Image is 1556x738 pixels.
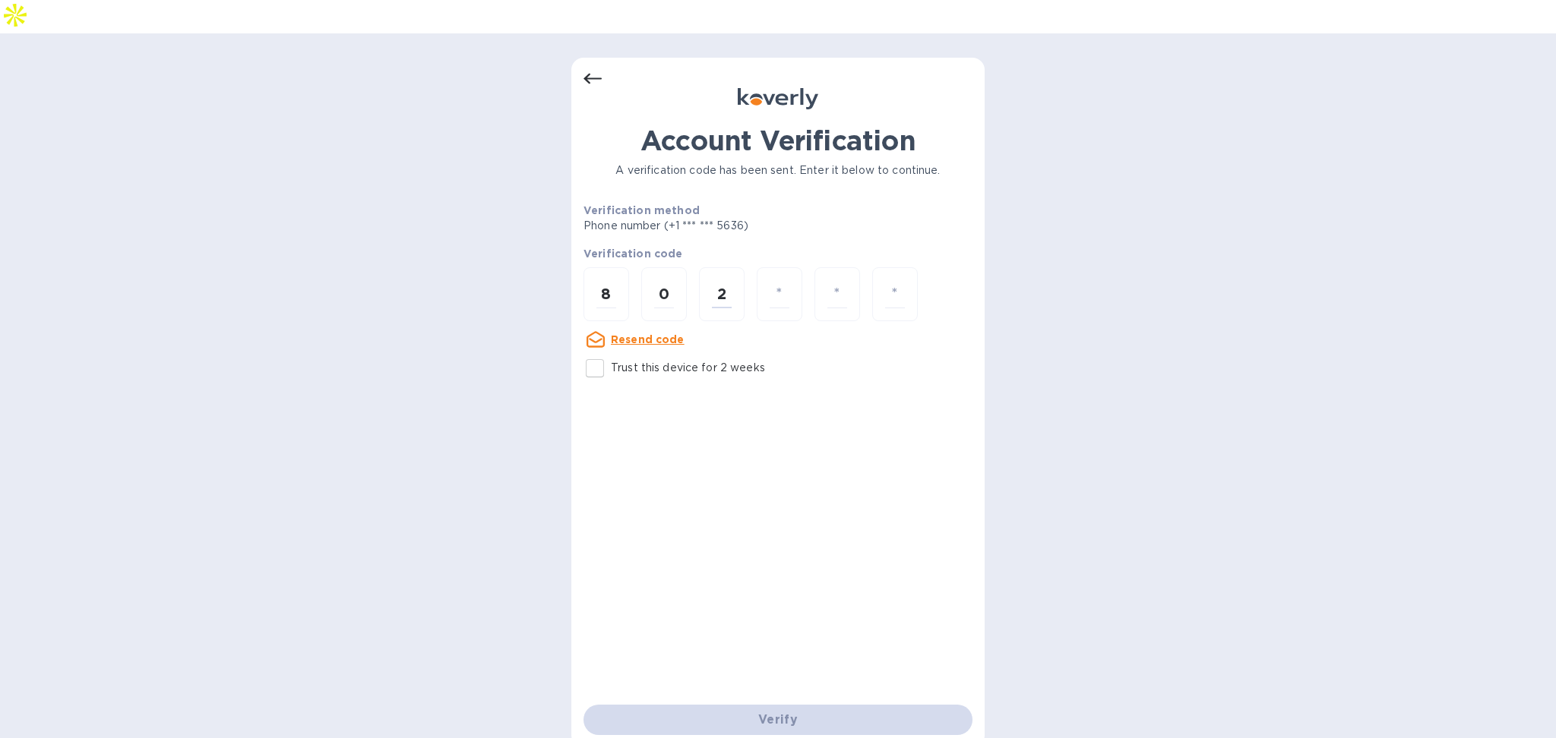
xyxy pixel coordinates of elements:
[583,204,700,216] b: Verification method
[583,246,972,261] p: Verification code
[583,125,972,156] h1: Account Verification
[611,360,765,376] p: Trust this device for 2 weeks
[611,333,685,345] u: Resend code
[583,162,972,178] p: A verification code has been sent. Enter it below to continue.
[583,218,865,234] p: Phone number (+1 *** *** 5636)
